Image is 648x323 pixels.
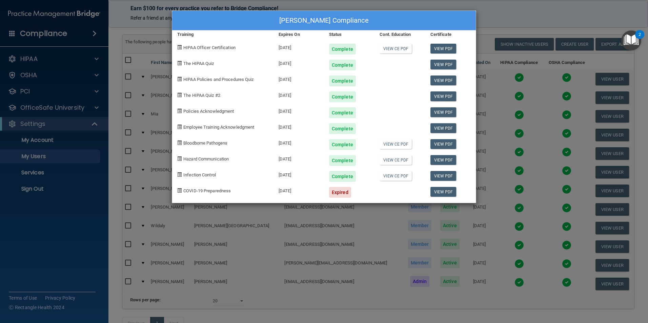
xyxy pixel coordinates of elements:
span: Infection Control [183,172,216,177]
div: [DATE] [274,118,324,134]
a: View PDF [430,123,457,133]
div: Training [172,30,274,39]
div: Complete [329,76,356,86]
div: [DATE] [274,102,324,118]
div: Expires On [274,30,324,39]
div: [DATE] [274,182,324,198]
div: Certificate [425,30,476,39]
div: Complete [329,107,356,118]
div: Complete [329,139,356,150]
div: Cont. Education [374,30,425,39]
span: Employee Training Acknowledgment [183,125,254,130]
div: [DATE] [274,70,324,86]
span: Hazard Communication [183,156,229,161]
a: View PDF [430,107,457,117]
a: View PDF [430,155,457,165]
div: Status [324,30,374,39]
div: [DATE] [274,86,324,102]
a: View PDF [430,187,457,197]
a: View CE PDF [380,171,412,181]
span: Policies Acknowledgment [183,109,234,114]
a: View PDF [430,44,457,53]
a: View CE PDF [380,139,412,149]
div: [PERSON_NAME] Compliance [172,11,476,30]
div: 2 [639,35,641,43]
a: View PDF [430,91,457,101]
div: Complete [329,60,356,70]
a: View PDF [430,139,457,149]
span: COVID-19 Preparedness [183,188,231,193]
div: Complete [329,44,356,55]
div: [DATE] [274,39,324,55]
span: HIPAA Officer Certification [183,45,236,50]
span: The HIPAA Quiz #2 [183,93,220,98]
button: Open Resource Center, 2 new notifications [621,30,641,50]
div: [DATE] [274,134,324,150]
a: View PDF [430,171,457,181]
div: [DATE] [274,166,324,182]
a: View PDF [430,76,457,85]
span: Bloodborne Pathogens [183,141,227,146]
div: Complete [329,171,356,182]
a: View PDF [430,60,457,69]
div: Complete [329,155,356,166]
div: Expired [329,187,351,198]
div: [DATE] [274,150,324,166]
div: Complete [329,91,356,102]
a: View CE PDF [380,44,412,53]
a: View CE PDF [380,155,412,165]
div: [DATE] [274,55,324,70]
span: The HIPAA Quiz [183,61,214,66]
span: HIPAA Policies and Procedures Quiz [183,77,254,82]
div: Complete [329,123,356,134]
